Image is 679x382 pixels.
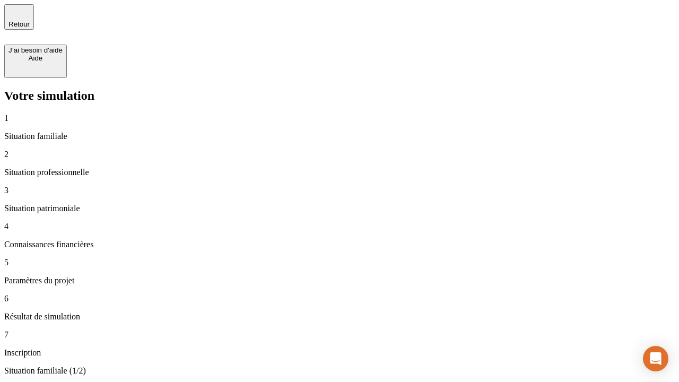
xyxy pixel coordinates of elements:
[4,204,675,213] p: Situation patrimoniale
[8,46,63,54] div: J’ai besoin d'aide
[4,89,675,103] h2: Votre simulation
[4,240,675,249] p: Connaissances financières
[4,294,675,303] p: 6
[4,168,675,177] p: Situation professionnelle
[4,276,675,285] p: Paramètres du projet
[4,330,675,340] p: 7
[4,45,67,78] button: J’ai besoin d'aideAide
[4,348,675,358] p: Inscription
[643,346,668,371] div: Open Intercom Messenger
[4,186,675,195] p: 3
[4,258,675,267] p: 5
[4,312,675,322] p: Résultat de simulation
[8,20,30,28] span: Retour
[4,132,675,141] p: Situation familiale
[4,4,34,30] button: Retour
[8,54,63,62] div: Aide
[4,366,675,376] p: Situation familiale (1/2)
[4,150,675,159] p: 2
[4,222,675,231] p: 4
[4,114,675,123] p: 1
